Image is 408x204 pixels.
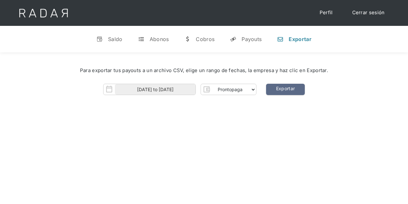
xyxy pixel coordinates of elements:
div: t [138,36,144,42]
div: Abonos [150,36,169,42]
a: Cerrar sesión [346,6,391,19]
div: n [277,36,284,42]
div: v [96,36,103,42]
div: Saldo [108,36,123,42]
a: Exportar [266,84,305,95]
div: Exportar [289,36,311,42]
div: w [184,36,191,42]
div: y [230,36,236,42]
form: Form [103,84,256,95]
div: Cobros [196,36,214,42]
a: Perfil [313,6,339,19]
div: Para exportar tus payouts a un archivo CSV, elige un rango de fechas, la empresa y haz clic en Ex... [19,67,389,74]
div: Payouts [242,36,262,42]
